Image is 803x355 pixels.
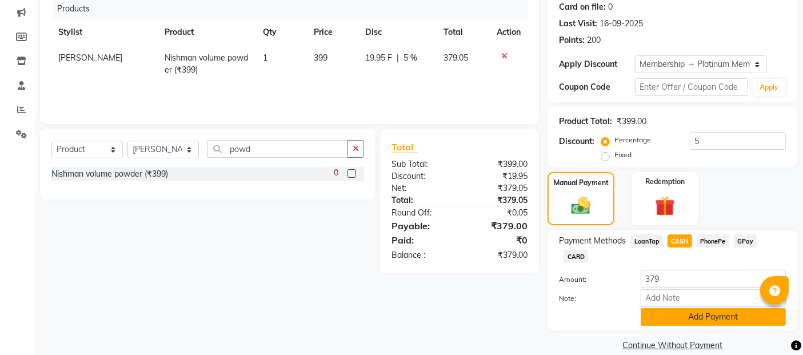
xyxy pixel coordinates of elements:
[564,250,588,263] span: CARD
[383,170,460,182] div: Discount:
[565,195,596,217] img: _cash.svg
[559,135,594,147] div: Discount:
[383,158,460,170] div: Sub Total:
[383,249,460,261] div: Balance :
[645,177,685,187] label: Redemption
[697,234,729,248] span: PhonePe
[158,19,257,45] th: Product
[559,115,612,127] div: Product Total:
[617,115,646,127] div: ₹399.00
[587,34,601,46] div: 200
[614,150,632,160] label: Fixed
[608,1,613,13] div: 0
[490,19,528,45] th: Action
[559,58,634,70] div: Apply Discount
[635,78,748,96] input: Enter Offer / Coupon Code
[460,158,536,170] div: ₹399.00
[165,53,248,75] span: Nishman volume powder (₹399)
[554,178,609,188] label: Manual Payment
[207,140,348,158] input: Search or Scan
[460,170,536,182] div: ₹19.95
[383,219,460,233] div: Payable:
[668,234,692,248] span: CASH
[559,81,634,93] div: Coupon Code
[641,270,786,288] input: Amount
[460,194,536,206] div: ₹379.05
[559,1,606,13] div: Card on file:
[460,207,536,219] div: ₹0.05
[460,219,536,233] div: ₹379.00
[366,52,393,64] span: 19.95 F
[630,234,663,248] span: LoanTap
[404,52,418,64] span: 5 %
[383,194,460,206] div: Total:
[550,274,632,285] label: Amount:
[444,53,469,63] span: 379.05
[600,18,643,30] div: 16-09-2025
[460,233,536,247] div: ₹0
[559,34,585,46] div: Points:
[460,249,536,261] div: ₹379.00
[51,168,168,180] div: Nishman volume powder (₹399)
[559,235,626,247] span: Payment Methods
[307,19,359,45] th: Price
[550,340,795,352] a: Continue Without Payment
[334,167,338,179] span: 0
[263,53,267,63] span: 1
[314,53,327,63] span: 399
[649,194,681,219] img: _gift.svg
[614,135,651,145] label: Percentage
[460,182,536,194] div: ₹379.05
[391,141,418,153] span: Total
[641,308,786,326] button: Add Payment
[383,207,460,219] div: Round Off:
[734,234,757,248] span: GPay
[359,19,437,45] th: Disc
[58,53,122,63] span: [PERSON_NAME]
[51,19,158,45] th: Stylist
[383,182,460,194] div: Net:
[641,289,786,307] input: Add Note
[559,18,597,30] div: Last Visit:
[550,293,632,304] label: Note:
[383,233,460,247] div: Paid:
[437,19,490,45] th: Total
[256,19,307,45] th: Qty
[753,79,785,96] button: Apply
[397,52,399,64] span: |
